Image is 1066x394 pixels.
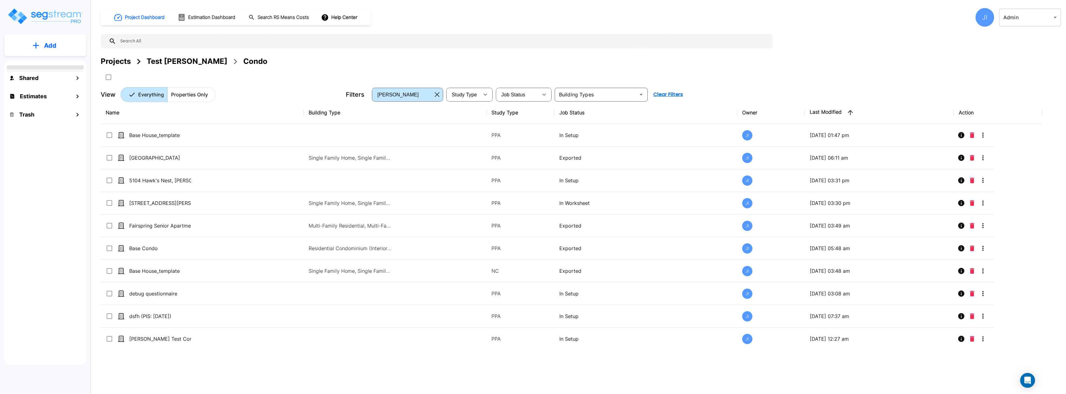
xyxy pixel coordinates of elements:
div: JI [742,334,752,344]
div: JI [742,266,752,276]
button: Delete [967,265,977,277]
button: More-Options [977,219,989,232]
div: JI [742,289,752,299]
div: JI [742,311,752,321]
p: Fairspring Senior Apartments_clone_jay [129,222,191,229]
button: Clear Filters [651,88,685,101]
th: Building Type [304,101,487,124]
button: Info [955,265,967,277]
div: JI [742,221,752,231]
div: Projects [101,56,131,67]
button: Open [637,90,645,99]
p: Exported [559,267,732,275]
button: Estimation Dashboard [175,11,239,24]
span: Job Status [501,92,525,97]
div: JI [742,198,752,208]
h1: Shared [19,74,38,82]
p: PPA [491,131,549,139]
button: More-Options [977,152,989,164]
p: Base House_template [129,267,191,275]
button: More-Options [977,174,989,187]
button: More-Options [977,333,989,345]
p: Filters [346,90,364,99]
button: Info [955,333,967,345]
p: [GEOGRAPHIC_DATA] [129,154,191,162]
p: [DATE] 06:11 am [810,154,949,162]
div: Select [373,86,432,103]
button: Delete [967,242,977,255]
h1: Estimation Dashboard [188,14,235,21]
p: Single Family Home, Single Family Home Site [309,154,392,162]
button: Delete [967,287,977,300]
button: Info [955,174,967,187]
button: Info [955,152,967,164]
p: [DATE] 12:27 am [810,335,949,343]
p: dsfh (PIS: [DATE]) [129,312,191,320]
img: Logo [7,7,83,25]
p: Properties Only [171,91,208,98]
div: JI [742,243,752,254]
p: Base Condo [129,245,191,252]
div: JI [976,8,994,27]
div: Test [PERSON_NAME] [147,56,227,67]
h1: Project Dashboard [125,14,165,21]
p: [DATE] 03:31 pm [810,177,949,184]
button: Delete [967,219,977,232]
th: Action [954,101,1042,124]
p: In Setup [559,290,732,297]
button: Delete [967,333,977,345]
h1: Estimates [20,92,47,100]
button: Delete [967,174,977,187]
p: Residential Condominium (Interior Only) [309,245,392,252]
button: More-Options [977,265,989,277]
button: Info [955,219,967,232]
button: Delete [967,197,977,209]
p: In Setup [559,335,732,343]
p: [DATE] 03:48 am [810,267,949,275]
button: Info [955,129,967,141]
p: Admin [1003,14,1051,21]
p: PPA [491,290,549,297]
th: Name [101,101,304,124]
button: More-Options [977,242,989,255]
button: Everything [121,87,168,102]
button: Properties Only [167,87,216,102]
p: [PERSON_NAME] Test Condo [129,335,191,343]
p: PPA [491,177,549,184]
div: Platform [121,87,216,102]
h1: Trash [19,110,34,119]
th: Owner [737,101,805,124]
button: Delete [967,310,977,322]
p: Multi-Family Residential, Multi-Family Residential Site [309,222,392,229]
p: PPA [491,222,549,229]
p: [STREET_ADDRESS][PERSON_NAME] [129,199,191,207]
button: More-Options [977,197,989,209]
button: Add [4,37,86,55]
button: More-Options [977,310,989,322]
th: Last Modified [805,101,954,124]
div: Condo [243,56,267,67]
input: Search All [116,34,770,48]
p: PPA [491,335,549,343]
p: [DATE] 05:48 am [810,245,949,252]
button: Search RS Means Costs [246,11,312,24]
th: Job Status [554,101,737,124]
p: 5104 Hawk's Nest, [PERSON_NAME], [GEOGRAPHIC_DATA] [129,177,191,184]
p: In Setup [559,312,732,320]
p: In Setup [559,131,732,139]
button: Delete [967,152,977,164]
p: Exported [559,245,732,252]
p: [DATE] 01:47 pm [810,131,949,139]
div: Select [447,86,479,103]
input: Building Types [557,90,636,99]
p: Everything [138,91,164,98]
button: Project Dashboard [112,11,168,24]
h1: Search RS Means Costs [258,14,309,21]
p: NC [491,267,549,275]
p: Exported [559,222,732,229]
button: Help Center [320,11,360,23]
p: View [101,90,116,99]
p: Exported [559,154,732,162]
p: In Setup [559,177,732,184]
button: Info [955,242,967,255]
